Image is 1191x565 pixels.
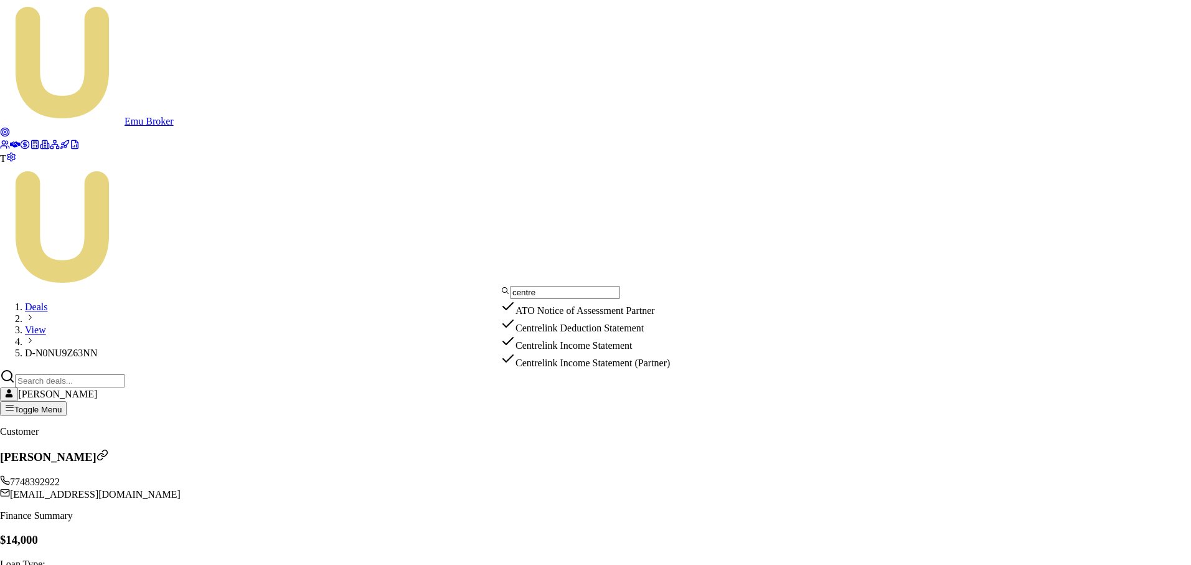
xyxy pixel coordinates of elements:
[510,286,620,299] input: Search...
[501,299,670,369] div: Search...
[501,351,670,369] div: Centrelink Income Statement (Partner)
[501,316,670,334] div: Centrelink Deduction Statement
[501,334,670,351] div: Centrelink Income Statement
[501,299,670,316] div: ATO Notice of Assessment Partner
